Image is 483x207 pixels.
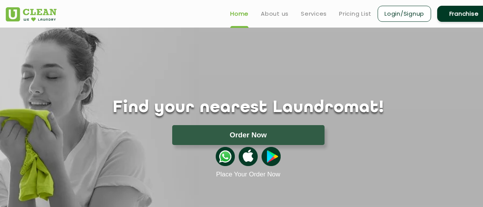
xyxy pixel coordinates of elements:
img: apple-icon.png [239,147,258,166]
a: About us [261,9,289,18]
img: whatsappicon.png [216,147,235,166]
a: Login/Signup [378,6,431,22]
a: Pricing List [339,9,372,18]
a: Services [301,9,327,18]
img: UClean Laundry and Dry Cleaning [6,7,57,21]
button: Order Now [172,125,325,145]
a: Home [230,9,249,18]
img: playstoreicon.png [262,147,281,166]
a: Place Your Order Now [216,171,280,178]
